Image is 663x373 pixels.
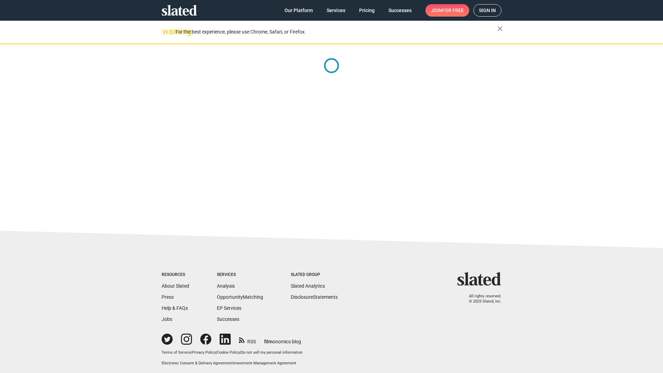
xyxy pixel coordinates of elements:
[217,294,263,300] a: OpportunityMatching
[191,350,192,355] span: |
[291,294,338,300] a: DisclosureStatements
[162,27,171,36] mat-icon: warning
[162,316,172,322] a: Jobs
[479,4,496,16] span: Sign in
[216,350,217,355] span: |
[240,350,241,355] span: |
[383,4,417,17] a: Successes
[162,294,174,300] a: Press
[192,350,216,355] a: Privacy Policy
[431,4,464,17] span: Join
[291,272,338,278] div: Slated Group
[162,361,232,365] a: Electronic Consent & Delivery Agreement
[442,4,464,17] span: for free
[239,334,256,345] a: RSS
[217,305,241,311] a: EP Services
[496,25,504,33] mat-icon: close
[388,4,412,17] span: Successes
[162,272,189,278] div: Resources
[359,4,375,17] span: Pricing
[264,339,272,344] span: film
[279,4,318,17] a: Our Platform
[217,283,235,289] a: Analysis
[175,27,497,37] div: For the best experience, please use Chrome, Safari, or Firefox.
[321,4,351,17] a: Services
[233,361,296,365] a: Investment Management Agreement
[285,4,313,17] span: Our Platform
[162,350,191,355] a: Terms of Service
[264,333,301,345] a: filmonomics blog
[425,4,469,17] a: Joinfor free
[241,350,302,355] button: Do not sell my personal information
[327,4,345,17] span: Services
[462,294,501,304] p: All rights reserved. © 2025 Slated, Inc.
[162,283,189,289] a: About Slated
[217,350,240,355] a: Cookie Policy
[291,283,325,289] a: Slated Analytics
[162,305,188,311] a: Help & FAQs
[232,361,233,365] span: |
[473,4,501,17] a: Sign in
[217,316,239,322] a: Successes
[354,4,380,17] a: Pricing
[217,272,263,278] div: Services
